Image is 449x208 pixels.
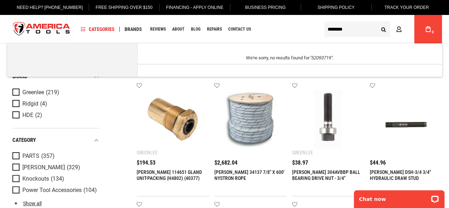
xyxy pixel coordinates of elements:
[12,135,99,145] div: category
[299,90,357,148] img: GREENLEE 304AVBBP BALL BEARING DRIVE NUT - 3/4
[51,176,64,182] span: (134)
[188,25,204,34] a: Blog
[22,112,33,118] span: HDE
[432,30,434,34] span: 0
[292,169,360,181] a: [PERSON_NAME] 304AVBBP BALL BEARING DRIVE NUT - 3/4"
[7,16,76,43] img: America Tools
[137,160,155,166] span: $194.53
[317,5,355,10] span: Shipping Policy
[12,152,98,160] a: PARTS (357)
[67,165,80,171] span: (329)
[214,169,284,181] a: [PERSON_NAME] 34137 7/8" X 600' NYSTRON ROPE
[144,90,202,148] img: Greenlee 114651 GLAND UNIT-PACKING (H4802) (40377)
[292,150,313,155] div: Greenlee
[204,25,225,34] a: Repairs
[22,89,44,96] span: Greenlee
[46,90,59,96] span: (219)
[225,25,254,34] a: Contact Us
[147,25,169,34] a: Reviews
[349,186,449,208] iframe: LiveChat chat widget
[169,25,188,34] a: About
[81,27,115,32] span: Categories
[310,55,332,60] em: "52093719"
[12,89,98,96] a: Greenlee (219)
[191,27,201,31] span: Blog
[292,160,308,166] span: $38.97
[12,186,98,194] a: Power Tool Accessories (104)
[121,25,145,34] a: Brands
[137,169,202,181] a: [PERSON_NAME] 114651 GLAND UNIT-PACKING (H4802) (40377)
[12,201,42,206] a: Show all
[77,25,118,34] a: Categories
[12,100,98,108] a: Ridgid (4)
[22,187,82,193] span: Power Tool Accessories
[12,175,98,183] a: Knockouts (134)
[83,187,97,193] span: (104)
[125,27,142,32] span: Brands
[221,90,280,148] img: GREENLEE 34137 7/8
[22,164,65,171] span: [PERSON_NAME]
[377,90,435,148] img: GREENLEE DSH-3/4 3/4
[421,15,435,43] a: 0
[377,22,390,36] button: Search
[40,101,47,107] span: (4)
[12,164,98,171] a: [PERSON_NAME] (329)
[369,160,385,166] span: $44.96
[22,176,49,182] span: Knockouts
[137,150,158,155] div: Greenlee
[214,160,237,166] span: $2,682.04
[41,153,55,159] span: (357)
[7,16,76,43] a: store logo
[22,101,38,107] span: Ridgid
[228,27,251,31] span: Contact Us
[12,111,98,119] a: HDE (2)
[172,27,185,31] span: About
[150,27,166,31] span: Reviews
[207,27,222,31] span: Repairs
[369,169,431,181] a: [PERSON_NAME] DSH-3/4 3/4" HYDRAULIC DRAW STUD
[153,55,427,60] div: We're sorry, no results found for .
[22,153,39,159] span: PARTS
[35,112,42,118] span: (2)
